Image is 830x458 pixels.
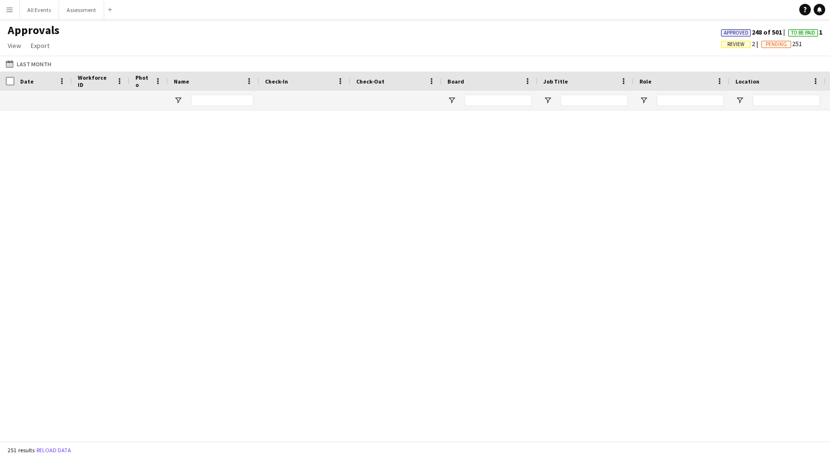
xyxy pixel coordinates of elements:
[465,95,532,106] input: Board Filter Input
[657,95,724,106] input: Role Filter Input
[447,96,456,105] button: Open Filter Menu
[766,41,787,48] span: Pending
[35,445,73,456] button: Reload data
[561,95,628,106] input: Job Title Filter Input
[4,39,25,52] a: View
[174,78,189,85] span: Name
[735,78,759,85] span: Location
[4,58,53,70] button: Last Month
[735,96,744,105] button: Open Filter Menu
[8,41,21,50] span: View
[791,30,815,36] span: To Be Paid
[639,78,651,85] span: Role
[639,96,648,105] button: Open Filter Menu
[761,39,802,48] span: 251
[31,41,49,50] span: Export
[20,78,34,85] span: Date
[174,96,182,105] button: Open Filter Menu
[191,95,253,106] input: Name Filter Input
[447,78,464,85] span: Board
[135,74,151,88] span: Photo
[20,0,59,19] button: All Events
[356,78,385,85] span: Check-Out
[78,74,112,88] span: Workforce ID
[543,78,568,85] span: Job Title
[727,41,745,48] span: Review
[724,30,748,36] span: Approved
[721,39,761,48] span: 2
[59,0,104,19] button: Assessment
[721,28,788,36] span: 248 of 501
[27,39,53,52] a: Export
[543,96,552,105] button: Open Filter Menu
[265,78,288,85] span: Check-In
[788,28,822,36] span: 1
[753,95,820,106] input: Location Filter Input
